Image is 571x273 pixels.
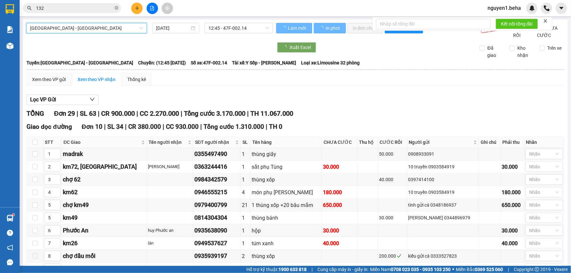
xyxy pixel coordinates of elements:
span: TỔNG [27,110,44,117]
div: 1 [242,265,249,273]
button: In phơi [314,23,346,33]
div: 1 [242,150,249,158]
div: [PERSON_NAME] [148,163,192,170]
span: | [200,123,202,130]
div: 0363244416 [194,162,240,171]
span: Số xe: 47F-002.14 [191,59,227,66]
span: In phơi [326,25,341,32]
th: SL [241,137,251,148]
span: Tổng cước 1.310.000 [204,123,264,130]
span: | [77,110,78,117]
td: 0949537627 [193,237,241,250]
div: thùng xốp [252,252,321,260]
img: logo-vxr [6,4,14,14]
div: Nhãn [526,139,562,146]
span: Tên người nhận [149,139,187,146]
div: Xem theo VP gửi [32,76,66,83]
th: STT [43,137,62,148]
div: 21 [242,201,249,209]
div: đèo Hà Lan [148,265,192,272]
div: chợ đầu mối [63,251,146,261]
div: 30.000 [502,163,523,171]
span: TH 11.067.000 [250,110,293,117]
button: aim [162,3,173,14]
span: search [27,6,32,10]
span: Người gửi [409,139,472,146]
div: thùng xốp [252,176,321,184]
span: aim [165,6,170,10]
b: Tuyến: [GEOGRAPHIC_DATA] - [GEOGRAPHIC_DATA] [27,60,133,65]
span: SL 34 [107,123,123,130]
td: 0363244416 [193,161,241,173]
button: Xuất Excel [277,42,316,53]
span: | [508,266,509,273]
th: Tên hàng [251,137,322,148]
th: Thu hộ [358,137,378,148]
div: thùng giấy [252,150,321,158]
div: 40.000 [502,239,523,247]
div: 0355497490 [194,149,240,159]
div: 30.000 [502,227,523,235]
div: chợ 62 [63,175,146,184]
div: 30.000 [379,214,406,221]
div: 0814304304 [194,213,240,222]
img: warehouse-icon [7,215,13,222]
div: tình gửi cá 0348186937 [408,201,478,209]
span: close [543,19,548,23]
div: 0984342579 [194,175,240,184]
span: CC 2.270.000 [140,110,179,117]
div: 650.000 [502,201,523,209]
div: 50.000 [379,150,406,158]
span: | [247,110,249,117]
div: 0946555215 [194,188,240,197]
span: caret-down [559,5,564,11]
span: Đã giao [485,44,505,59]
div: 0935939197 [194,251,240,261]
div: 0908933091 [408,150,478,158]
div: km26 [63,239,146,248]
div: món phụ [PERSON_NAME] [252,188,321,196]
button: caret-down [556,3,567,14]
td: huy Phước an [147,224,193,237]
td: kim Nhật [147,161,193,173]
span: check [397,254,401,258]
div: chợ km49 [63,200,146,210]
span: SĐT người nhận [195,139,234,146]
span: 12:45 - 47F-002.14 [208,23,269,33]
span: message [7,259,13,265]
div: km62 [63,188,146,197]
span: loading [281,26,287,30]
span: Giao dọc đường [27,123,72,130]
button: Làm mới [276,23,312,33]
th: Phải thu [501,137,525,148]
div: túm xanh [252,239,321,247]
div: 650.000 [323,201,356,209]
span: Kho nhận [515,44,534,59]
td: 0355497490 [193,148,241,161]
div: sắt phụ Tùng [252,163,321,171]
div: 1 [242,239,249,247]
div: tình gửi cá 0348186937 [408,265,478,272]
span: | [163,123,164,130]
span: Làm mới [288,25,307,32]
th: CHƯA CƯỚC [322,137,357,148]
div: 0979400799 [194,200,240,210]
div: 10 truyền 0903584919 [408,163,478,170]
span: close-circle [115,6,118,10]
span: Hỗ trợ kỹ thuật: [246,266,307,273]
span: copyright [535,267,539,272]
div: 1 [242,214,249,222]
div: 1 [242,227,249,235]
button: In đơn chọn [348,23,383,33]
strong: 0369 525 060 [475,267,503,272]
div: Xem theo VP nhận [78,76,116,83]
div: 40.000 [379,176,406,183]
div: [PERSON_NAME] 0344896979 [408,214,478,221]
div: 40.000 [323,239,356,247]
span: Lọc VP Gửi [30,95,56,104]
span: Cung cấp máy in - giấy in: [317,266,368,273]
span: | [104,123,106,130]
div: 1 [242,163,249,171]
div: 2 [242,252,249,260]
img: solution-icon [7,26,13,33]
